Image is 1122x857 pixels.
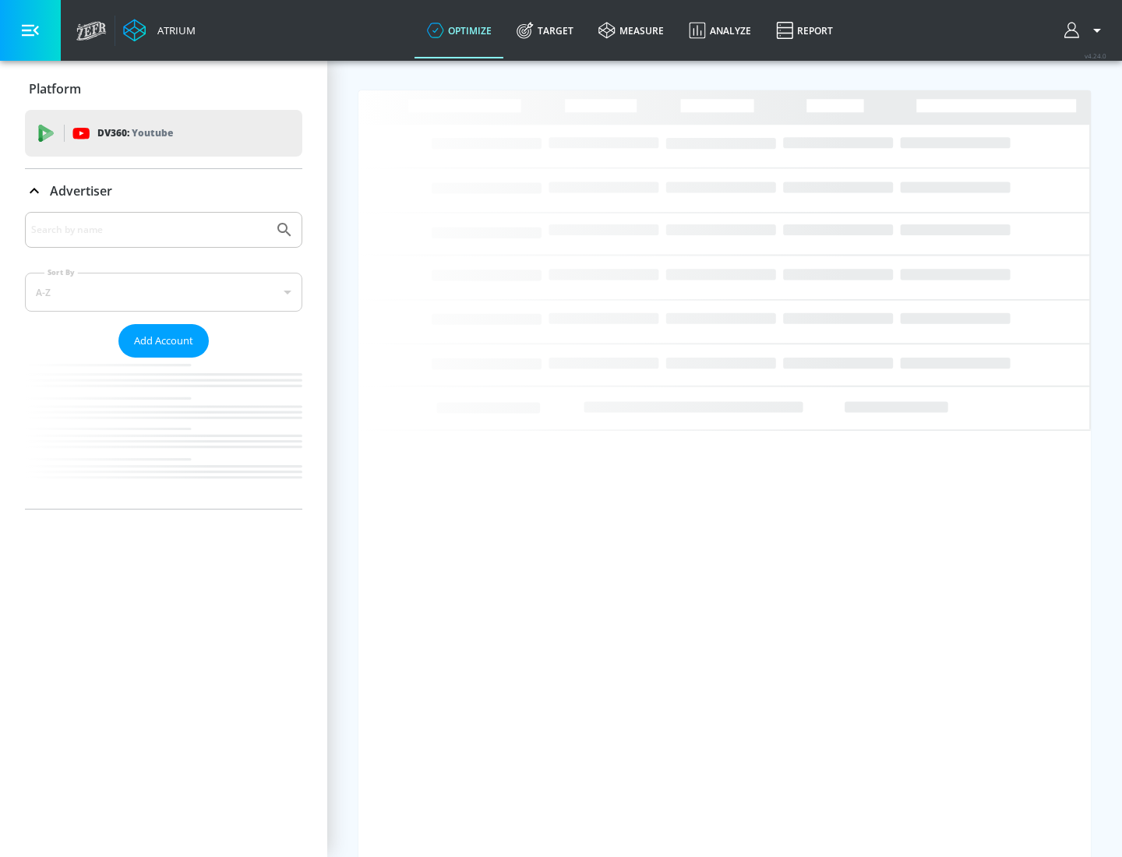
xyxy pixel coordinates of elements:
[134,332,193,350] span: Add Account
[764,2,845,58] a: Report
[31,220,267,240] input: Search by name
[132,125,173,141] p: Youtube
[586,2,676,58] a: measure
[676,2,764,58] a: Analyze
[97,125,173,142] p: DV360:
[25,358,302,509] nav: list of Advertiser
[118,324,209,358] button: Add Account
[50,182,112,199] p: Advertiser
[504,2,586,58] a: Target
[25,67,302,111] div: Platform
[29,80,81,97] p: Platform
[44,267,78,277] label: Sort By
[415,2,504,58] a: optimize
[123,19,196,42] a: Atrium
[151,23,196,37] div: Atrium
[1085,51,1106,60] span: v 4.24.0
[25,212,302,509] div: Advertiser
[25,169,302,213] div: Advertiser
[25,110,302,157] div: DV360: Youtube
[25,273,302,312] div: A-Z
